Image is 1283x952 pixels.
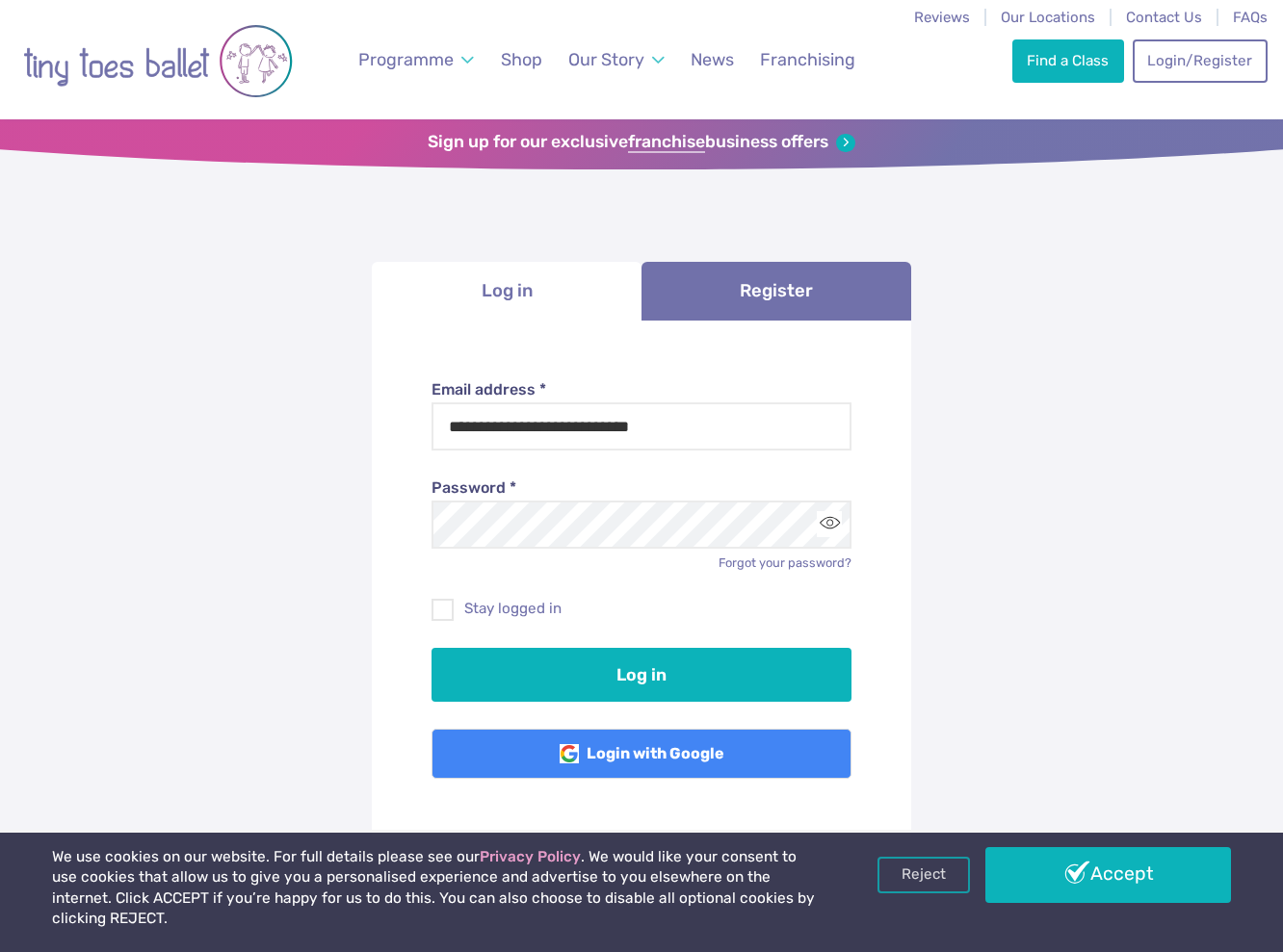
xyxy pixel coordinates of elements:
[877,857,970,893] a: Reject
[432,477,852,499] label: Password *
[641,262,911,321] a: Register
[1133,39,1268,82] a: Login/Register
[568,49,644,69] span: Our Story
[719,555,851,570] a: Forgot your password?
[432,599,852,619] label: Stay logged in
[1012,39,1124,82] a: Find a Class
[751,39,864,82] a: Franchising
[432,729,852,779] a: Login with Google
[432,648,852,702] button: Log in
[1233,9,1268,26] a: FAQs
[52,847,819,930] p: We use cookies on our website. For full details please see our . We would like your consent to us...
[914,9,970,26] a: Reviews
[372,321,911,838] div: Log in
[560,744,579,763] img: Google Logo
[985,847,1231,903] a: Accept
[501,49,542,69] span: Shop
[817,511,843,537] button: Toggle password visibility
[492,39,551,82] a: Shop
[350,39,483,82] a: Programme
[760,49,855,69] span: Franchising
[432,379,852,400] label: Email address *
[358,49,454,69] span: Programme
[628,132,705,153] strong: franchise
[1126,9,1202,26] a: Contact Us
[428,132,854,153] a: Sign up for our exclusivefranchisebusiness offers
[480,848,581,865] a: Privacy Policy
[682,39,743,82] a: News
[23,13,293,110] img: tiny toes ballet
[560,39,673,82] a: Our Story
[1001,9,1095,26] a: Our Locations
[691,49,734,69] span: News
